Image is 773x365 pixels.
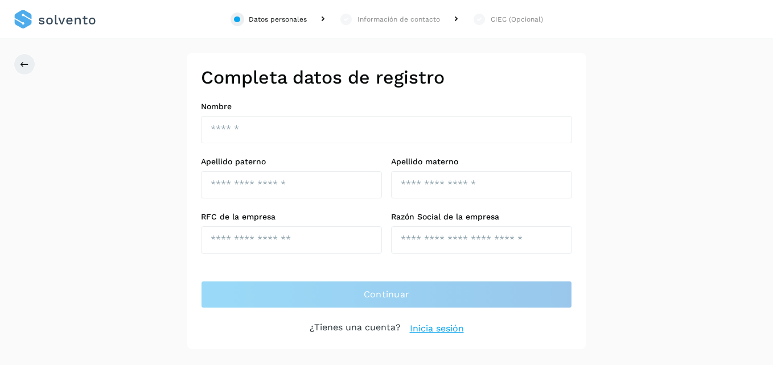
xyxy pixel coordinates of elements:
[201,281,572,308] button: Continuar
[201,157,382,167] label: Apellido paterno
[310,322,401,335] p: ¿Tienes una cuenta?
[391,157,572,167] label: Apellido materno
[491,14,543,24] div: CIEC (Opcional)
[357,14,440,24] div: Información de contacto
[410,322,464,335] a: Inicia sesión
[201,67,572,88] h2: Completa datos de registro
[391,212,572,222] label: Razón Social de la empresa
[201,102,572,111] label: Nombre
[364,288,410,301] span: Continuar
[201,212,382,222] label: RFC de la empresa
[249,14,307,24] div: Datos personales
